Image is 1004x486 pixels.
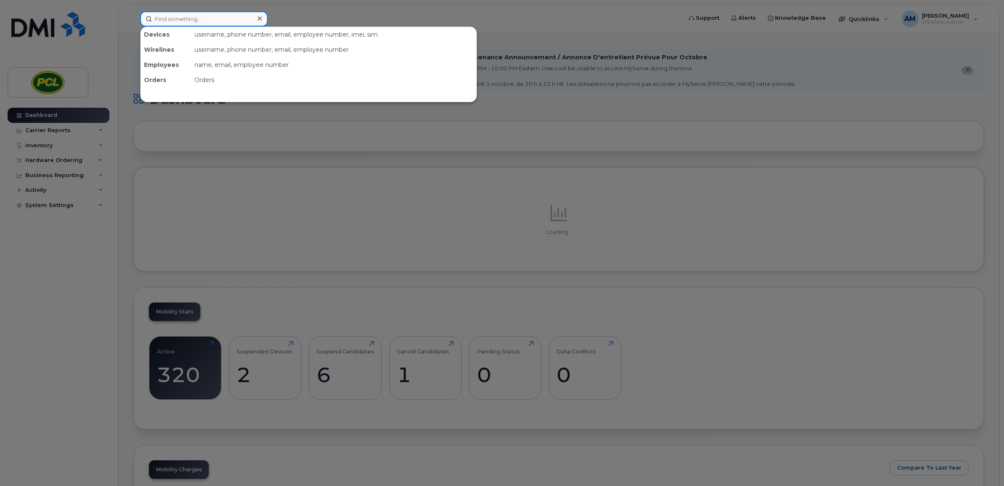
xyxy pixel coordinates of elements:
[141,27,191,42] div: Devices
[191,72,477,88] div: Orders
[191,57,477,72] div: name, email, employee number
[191,27,477,42] div: username, phone number, email, employee number, imei, sim
[141,72,191,88] div: Orders
[141,57,191,72] div: Employees
[141,42,191,57] div: Wirelines
[191,42,477,57] div: username, phone number, email, employee number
